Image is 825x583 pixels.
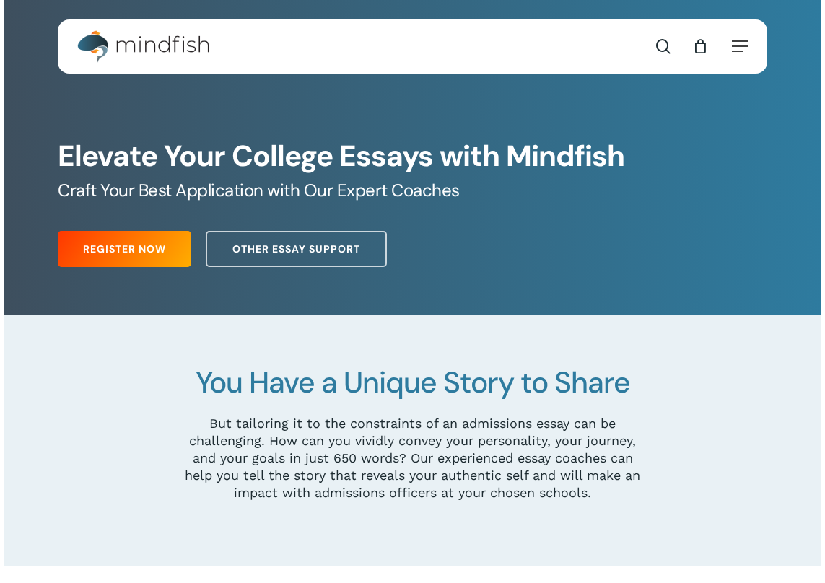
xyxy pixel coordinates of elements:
a: Register Now [58,231,191,267]
span: Register Now [83,242,166,256]
h1: Elevate Your College Essays with Mindfish [58,139,767,174]
a: Other Essay Support [206,231,387,267]
a: Navigation Menu [732,39,748,53]
p: But tailoring it to the constraints of an admissions essay can be challenging. How can you vividl... [178,415,646,501]
span: Other Essay Support [232,242,360,256]
span: You Have a Unique Story to Share [196,364,630,402]
a: Cart [692,38,708,54]
h5: Craft Your Best Application with Our Expert Coaches [58,179,767,202]
header: Main Menu [58,19,767,74]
